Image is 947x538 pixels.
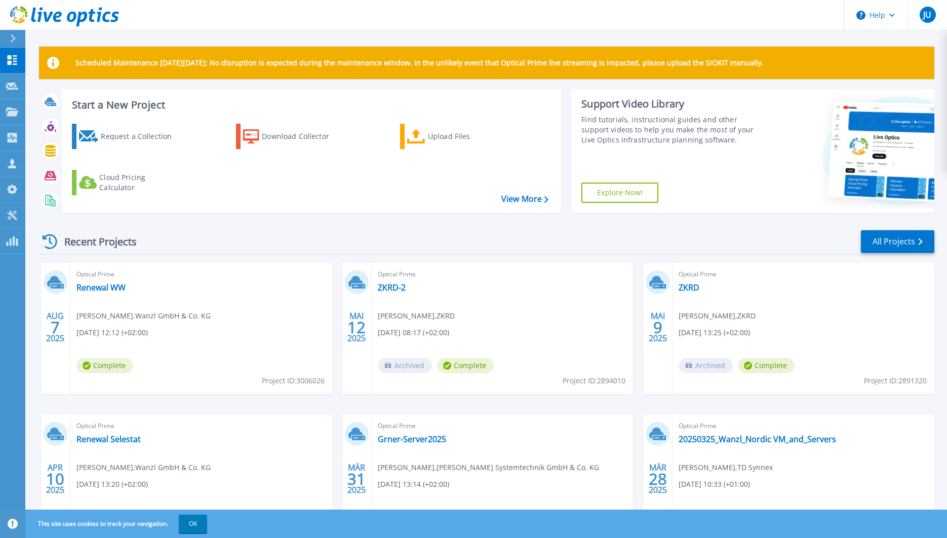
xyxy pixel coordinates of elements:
[378,310,455,321] span: [PERSON_NAME] , ZKRD
[679,434,836,444] a: 20250325_Wanzl_Nordic VM_and_Servers
[101,126,182,147] div: Request a Collection
[679,462,773,473] span: [PERSON_NAME] , TD Synnex
[179,515,207,533] button: OK
[76,310,211,321] span: [PERSON_NAME] , Wanzl GmbH & Co. KG
[72,124,185,149] a: Request a Collection
[400,124,513,149] a: Upload Files
[236,124,349,149] a: Download Collector
[738,358,795,373] span: Complete
[99,172,180,193] div: Cloud Pricing Calculator
[679,282,699,293] a: ZKRD
[648,309,667,346] div: MAI 2025
[923,11,931,19] span: JU
[679,327,750,338] span: [DATE] 13:25 (+02:00)
[679,310,756,321] span: [PERSON_NAME] , ZKRD
[679,479,750,490] span: [DATE] 10:33 (+01:00)
[28,515,207,533] span: This site uses cookies to track your navigation.
[76,358,133,373] span: Complete
[76,269,326,280] span: Optical Prime
[39,229,150,254] div: Recent Projects
[76,479,148,490] span: [DATE] 13:20 (+02:00)
[378,327,449,338] span: [DATE] 08:17 (+02:00)
[347,323,366,332] span: 12
[76,282,126,293] a: Renewal WW
[46,475,64,483] span: 10
[347,309,366,346] div: MAI 2025
[679,269,928,280] span: Optical Prime
[378,462,599,473] span: [PERSON_NAME] , [PERSON_NAME] Systemtechnik GmbH & Co. KG
[75,59,764,67] p: Scheduled Maintenance [DATE][DATE]: No disruption is expected during the maintenance window. In t...
[72,99,548,111] h3: Start a New Project
[679,358,733,373] span: Archived
[378,358,432,373] span: Archived
[46,460,65,497] div: APR 2025
[378,282,406,293] a: ZKRD-2
[76,462,211,473] span: [PERSON_NAME] , Wanzl GmbH & Co. KG
[581,183,658,203] a: Explore Now!
[864,375,927,386] span: Project ID: 2891320
[262,375,325,386] span: Project ID: 3006026
[437,358,494,373] span: Complete
[51,323,60,332] span: 7
[347,475,366,483] span: 31
[378,420,627,432] span: Optical Prime
[581,115,766,145] div: Find tutorials, instructional guides and other support videos to help you make the most of your L...
[46,309,65,346] div: AUG 2025
[72,170,185,195] a: Cloud Pricing Calculator
[679,420,928,432] span: Optical Prime
[76,327,148,338] span: [DATE] 12:12 (+02:00)
[428,126,509,147] div: Upload Files
[861,230,934,253] a: All Projects
[648,460,667,497] div: MÄR 2025
[581,97,766,111] div: Support Video Library
[262,126,343,147] div: Download Collector
[653,323,662,332] span: 9
[76,434,141,444] a: Renewal Selestat
[378,434,446,444] a: Grner-Server2025
[563,375,625,386] span: Project ID: 2894010
[378,269,627,280] span: Optical Prime
[76,420,326,432] span: Optical Prime
[649,475,667,483] span: 28
[347,460,366,497] div: MÄR 2025
[378,479,449,490] span: [DATE] 13:14 (+02:00)
[501,194,548,204] a: View More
